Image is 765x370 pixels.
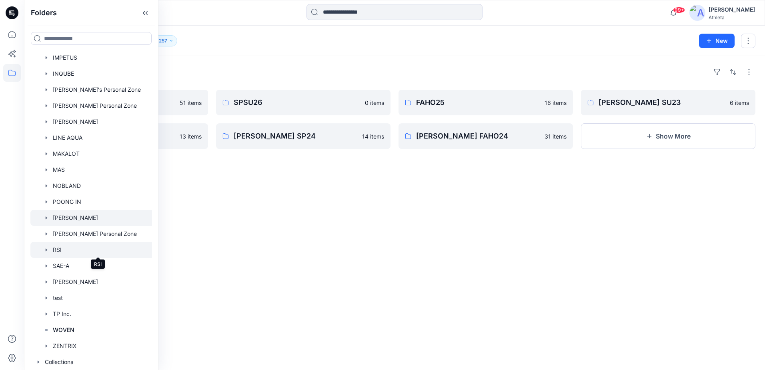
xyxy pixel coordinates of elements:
a: [PERSON_NAME] SU236 items [581,90,755,115]
p: 6 items [730,99,749,107]
img: avatar [689,5,705,21]
p: 0 items [365,99,384,107]
p: 51 items [180,99,202,107]
button: New [699,34,735,48]
span: 99+ [673,7,685,13]
p: [PERSON_NAME] SU23 [599,97,725,108]
button: 257 [149,35,177,46]
p: 14 items [362,132,384,141]
a: SPSU260 items [216,90,391,115]
p: WOVEN [53,325,74,335]
a: FAHO2516 items [399,90,573,115]
p: [PERSON_NAME] SP24 [234,131,357,142]
p: FAHO25 [416,97,540,108]
p: 16 items [545,99,567,107]
button: Show More [581,123,755,149]
p: 257 [159,36,167,45]
p: 13 items [180,132,202,141]
p: [PERSON_NAME] FAHO24 [416,131,540,142]
p: SPSU26 [234,97,360,108]
a: [PERSON_NAME] FAHO2431 items [399,123,573,149]
a: [PERSON_NAME] SP2414 items [216,123,391,149]
p: 31 items [545,132,567,141]
div: Athleta [709,14,755,20]
div: [PERSON_NAME] [709,5,755,14]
